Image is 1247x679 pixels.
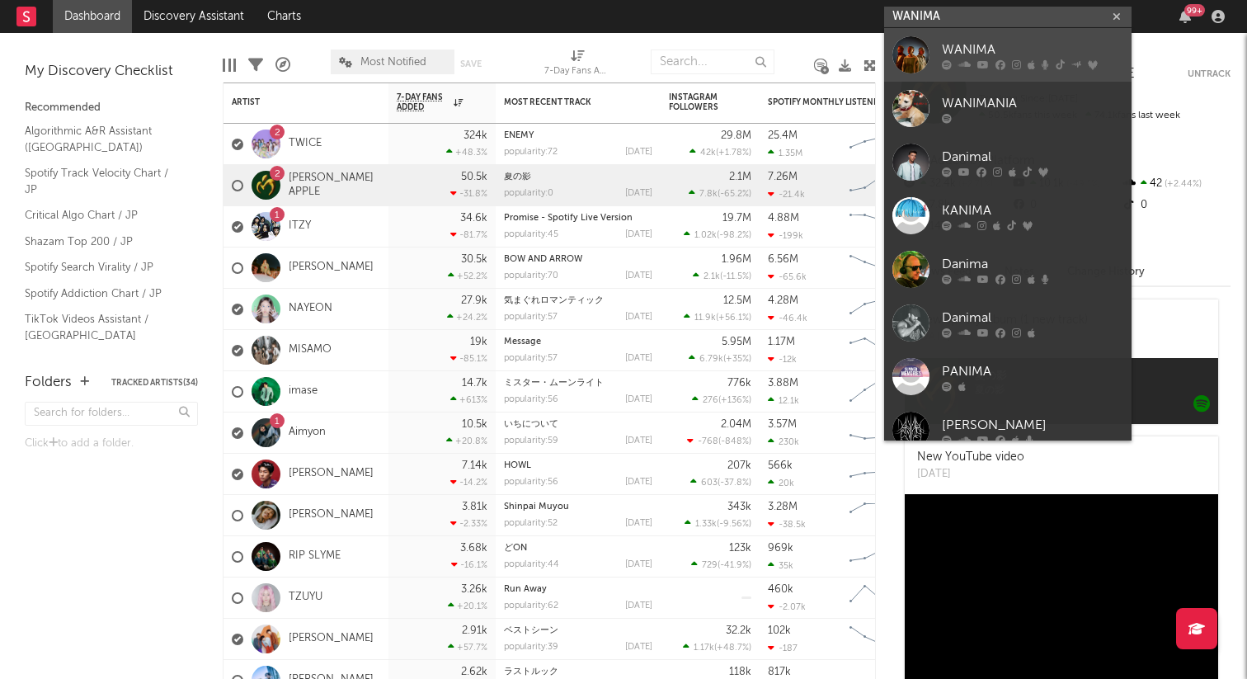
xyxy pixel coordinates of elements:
[842,536,916,578] svg: Chart title
[504,379,652,388] div: ミスター・ムーンライト
[842,619,916,660] svg: Chart title
[717,644,749,653] span: +48.7 %
[448,642,487,653] div: +57.7 %
[768,584,793,595] div: 460k
[884,7,1132,27] input: Search for artists
[694,644,714,653] span: 1.17k
[842,165,916,206] svg: Chart title
[723,295,751,306] div: 12.5M
[768,230,803,241] div: -199k
[1162,180,1202,189] span: +2.44 %
[462,502,487,512] div: 3.81k
[462,625,487,636] div: 2.91k
[690,477,751,488] div: ( )
[470,337,487,347] div: 19k
[719,520,749,529] span: -9.56 %
[504,354,558,363] div: popularity: 57
[504,436,558,446] div: popularity: 59
[842,454,916,495] svg: Chart title
[462,460,487,471] div: 7.14k
[942,415,1123,435] div: [PERSON_NAME]
[651,50,774,74] input: Search...
[275,41,290,89] div: A&R Pipeline
[884,28,1132,82] a: WANIMA
[289,426,326,440] a: Aimyon
[504,461,531,470] a: HOWL
[884,135,1132,189] a: Danimal
[460,213,487,224] div: 34.6k
[462,419,487,430] div: 10.5k
[504,296,604,305] a: 気まぐれロマンティック
[504,667,652,677] div: ラストルック
[942,200,1123,220] div: KANIMA
[768,189,805,200] div: -21.4k
[842,248,916,289] svg: Chart title
[842,578,916,619] svg: Chart title
[504,420,558,429] a: いちについて
[504,148,558,157] div: popularity: 72
[768,460,793,471] div: 566k
[289,384,318,398] a: imase
[289,219,311,233] a: ITZY
[223,41,236,89] div: Edit Columns
[842,124,916,165] svg: Chart title
[504,131,534,140] a: ENEMY
[25,310,181,344] a: TikTok Videos Assistant / [GEOGRAPHIC_DATA]
[360,57,426,68] span: Most Notified
[719,231,749,240] span: -98.2 %
[727,502,751,512] div: 343k
[684,229,751,240] div: ( )
[722,272,749,281] span: -11.5 %
[504,271,558,281] div: popularity: 70
[768,478,794,488] div: 20k
[464,130,487,141] div: 324k
[289,549,341,563] a: RIP SLYME
[25,122,181,156] a: Algorithmic A&R Assistant ([GEOGRAPHIC_DATA])
[504,230,558,239] div: popularity: 45
[722,337,751,347] div: 5.95M
[1121,173,1231,195] div: 42
[729,543,751,554] div: 123k
[689,353,751,364] div: ( )
[726,625,751,636] div: 32.2k
[768,378,798,389] div: 3.88M
[289,172,380,200] a: [PERSON_NAME] APPLE
[504,626,652,635] div: ベストシーン
[450,477,487,488] div: -14.2 %
[768,560,793,571] div: 35k
[917,449,1024,466] div: New YouTube video
[289,261,374,275] a: [PERSON_NAME]
[544,41,610,89] div: 7-Day Fans Added (7-Day Fans Added)
[842,289,916,330] svg: Chart title
[625,354,652,363] div: [DATE]
[699,190,718,199] span: 7.8k
[1184,4,1205,17] div: 99 +
[768,519,806,530] div: -38.5k
[884,243,1132,296] a: Danima
[446,147,487,158] div: +48.3 %
[504,395,558,404] div: popularity: 56
[504,667,558,677] a: ラストルック
[447,312,487,323] div: +24.2 %
[1179,10,1191,23] button: 99+
[842,413,916,454] svg: Chart title
[693,271,751,281] div: ( )
[625,519,652,528] div: [DATE]
[625,313,652,322] div: [DATE]
[726,355,749,364] span: +35 %
[504,502,652,512] div: Shinpai Muyou
[504,461,652,470] div: HOWL
[729,172,751,182] div: 2.1M
[727,378,751,389] div: 776k
[721,437,749,446] span: -848 %
[25,98,198,118] div: Recommended
[504,337,541,347] a: Message
[504,585,652,594] div: Run Away
[504,97,628,107] div: Most Recent Track
[544,62,610,82] div: 7-Day Fans Added (7-Day Fans Added)
[461,667,487,677] div: 2.62k
[111,379,198,387] button: Tracked Artists(34)
[289,137,322,151] a: TWICE
[684,312,751,323] div: ( )
[504,478,558,487] div: popularity: 56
